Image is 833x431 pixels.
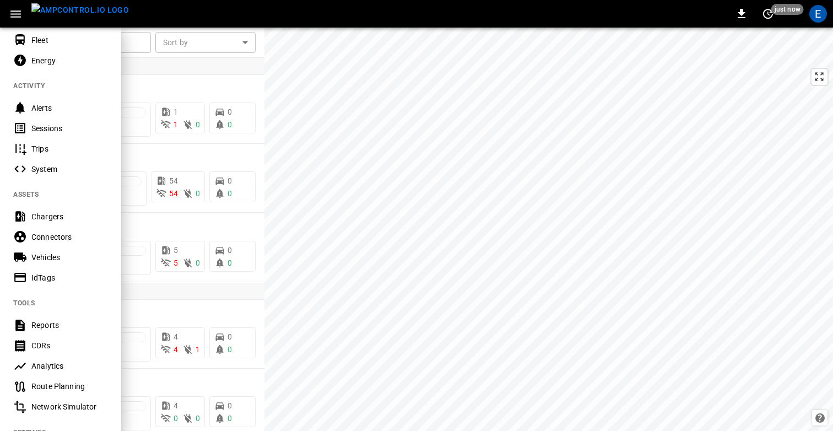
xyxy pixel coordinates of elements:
[31,320,108,331] div: Reports
[31,211,108,222] div: Chargers
[759,5,777,23] button: set refresh interval
[31,123,108,134] div: Sessions
[31,340,108,351] div: CDRs
[31,164,108,175] div: System
[31,381,108,392] div: Route Planning
[31,401,108,412] div: Network Simulator
[31,103,108,114] div: Alerts
[31,252,108,263] div: Vehicles
[31,143,108,154] div: Trips
[31,3,129,17] img: ampcontrol.io logo
[771,4,804,15] span: just now
[31,35,108,46] div: Fleet
[809,5,827,23] div: profile-icon
[31,272,108,283] div: IdTags
[31,231,108,243] div: Connectors
[31,55,108,66] div: Energy
[31,360,108,371] div: Analytics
